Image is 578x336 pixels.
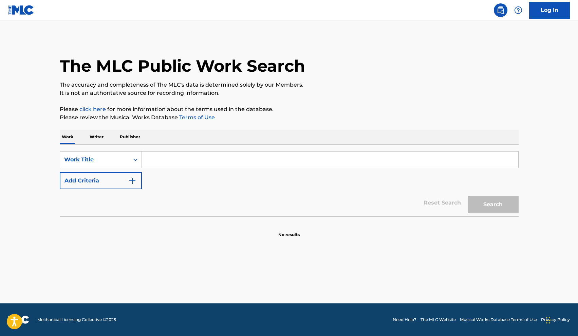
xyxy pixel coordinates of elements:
[529,2,570,19] a: Log In
[79,106,106,112] a: click here
[511,3,525,17] div: Help
[128,177,136,185] img: 9d2ae6d4665cec9f34b9.svg
[60,81,519,89] p: The accuracy and completeness of The MLC's data is determined solely by our Members.
[494,3,507,17] a: Public Search
[60,113,519,122] p: Please review the Musical Works Database
[88,130,106,144] p: Writer
[60,105,519,113] p: Please for more information about the terms used in the database.
[544,303,578,336] iframe: Chat Widget
[37,317,116,323] span: Mechanical Licensing Collective © 2025
[514,6,522,14] img: help
[64,156,125,164] div: Work Title
[8,5,34,15] img: MLC Logo
[118,130,142,144] p: Publisher
[541,317,570,323] a: Privacy Policy
[60,172,142,189] button: Add Criteria
[460,317,537,323] a: Musical Works Database Terms of Use
[60,56,305,76] h1: The MLC Public Work Search
[497,6,505,14] img: search
[60,89,519,97] p: It is not an authoritative source for recording information.
[393,317,416,323] a: Need Help?
[8,316,29,324] img: logo
[546,310,550,331] div: Drag
[60,151,519,216] form: Search Form
[60,130,75,144] p: Work
[178,114,215,121] a: Terms of Use
[421,317,456,323] a: The MLC Website
[278,224,300,238] p: No results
